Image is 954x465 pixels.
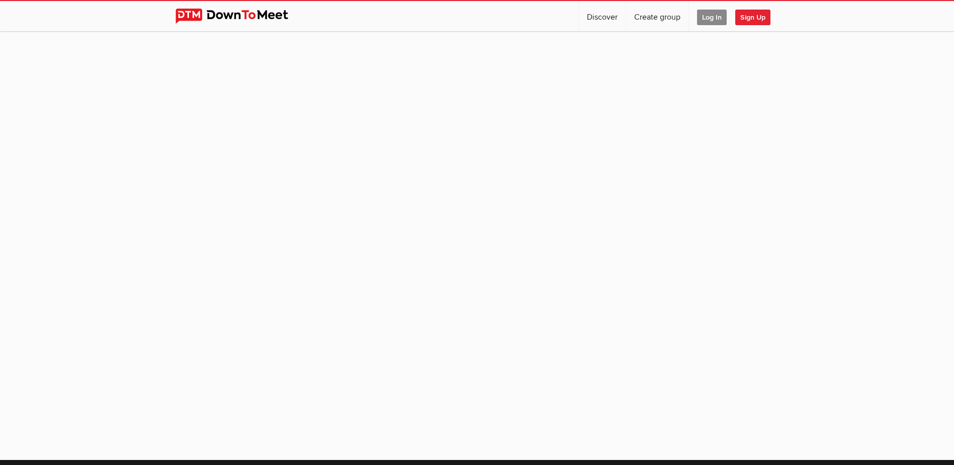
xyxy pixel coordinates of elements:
[626,1,688,31] a: Create group
[689,1,735,31] a: Log In
[697,10,727,25] span: Log In
[579,1,626,31] a: Discover
[176,9,304,24] img: DownToMeet
[735,10,770,25] span: Sign Up
[735,1,778,31] a: Sign Up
